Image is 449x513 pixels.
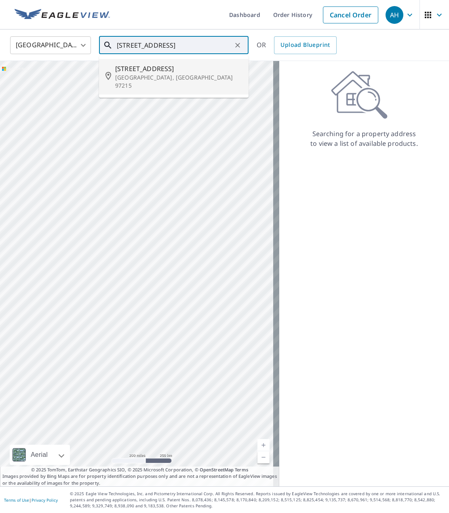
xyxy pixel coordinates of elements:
a: Terms [235,467,248,473]
p: © 2025 Eagle View Technologies, Inc. and Pictometry International Corp. All Rights Reserved. Repo... [70,491,445,509]
a: Cancel Order [323,6,378,23]
a: Current Level 5, Zoom In [257,439,270,451]
input: Search by address or latitude-longitude [117,34,232,57]
span: Upload Blueprint [280,40,330,50]
a: Terms of Use [4,497,29,503]
button: Clear [232,40,243,51]
a: OpenStreetMap [200,467,234,473]
a: Privacy Policy [32,497,58,503]
span: [STREET_ADDRESS] [115,64,242,74]
p: Searching for a property address to view a list of available products. [310,129,418,148]
div: AH [386,6,403,24]
a: Current Level 5, Zoom Out [257,451,270,463]
div: Aerial [10,445,70,465]
div: [GEOGRAPHIC_DATA] [10,34,91,57]
div: OR [257,36,337,54]
span: © 2025 TomTom, Earthstar Geographics SIO, © 2025 Microsoft Corporation, © [31,467,248,473]
a: Upload Blueprint [274,36,336,54]
p: [GEOGRAPHIC_DATA], [GEOGRAPHIC_DATA] 97215 [115,74,242,90]
p: | [4,498,58,502]
img: EV Logo [15,9,110,21]
div: Aerial [28,445,50,465]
